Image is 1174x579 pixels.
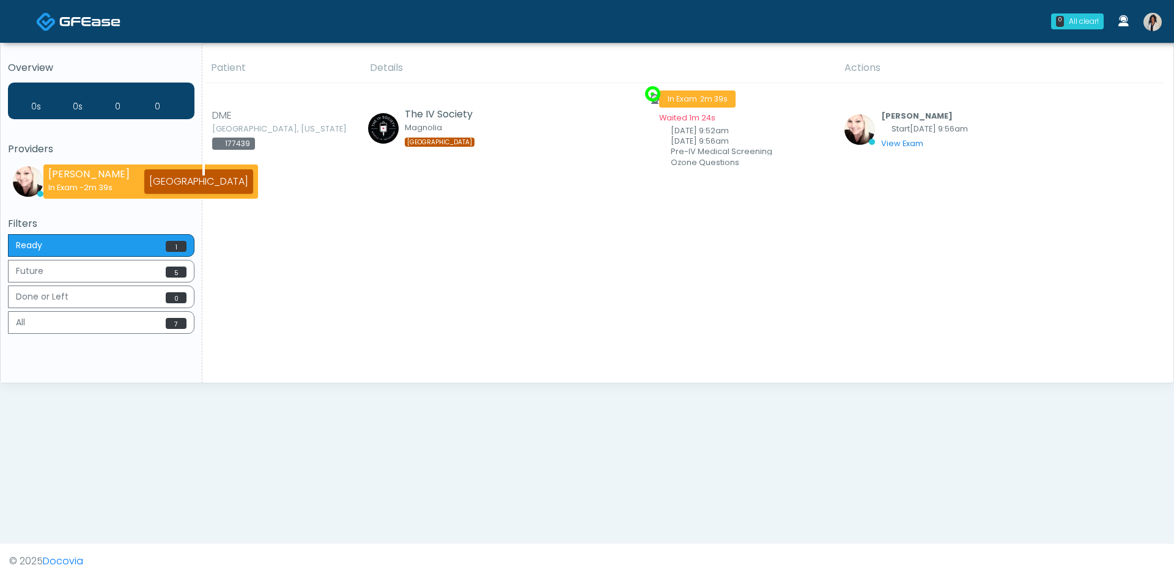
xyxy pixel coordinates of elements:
[1044,9,1111,34] a: 0 All clear!
[166,241,186,252] span: 1
[166,267,186,278] span: 5
[881,125,968,133] small: Started at
[368,113,399,144] img: Claire Richardson
[892,124,910,134] span: Start
[837,53,1164,83] th: Actions
[659,112,715,123] small: Waited 1m 24s
[659,127,830,135] small: Date Created
[212,138,255,150] div: 177439
[844,114,875,145] img: Cynthia Petersen
[48,167,130,181] strong: [PERSON_NAME]
[671,159,841,166] div: Ozone Questions
[166,318,186,329] span: 7
[363,53,837,83] th: Details
[153,89,161,113] div: 0
[8,218,194,229] h5: Filters
[881,111,953,121] b: [PERSON_NAME]
[36,1,120,41] a: Docovia
[8,311,194,334] button: All7
[212,125,279,133] small: [GEOGRAPHIC_DATA], [US_STATE]
[700,94,728,104] span: 2m 39s
[1069,16,1099,27] div: All clear!
[8,144,194,155] h5: Providers
[144,169,253,194] div: [GEOGRAPHIC_DATA]
[31,89,41,113] div: 0s
[1056,16,1064,27] div: 0
[671,125,729,136] span: [DATE] 9:52am
[204,53,363,83] th: Patient
[405,138,474,147] span: [GEOGRAPHIC_DATA]
[405,109,512,120] h5: The IV Society
[405,122,442,133] small: Magnolia
[84,182,113,193] span: 2m 39s
[43,554,83,568] a: Docovia
[1143,13,1162,31] img: Rachael Hunt
[73,89,83,113] div: 0s
[114,89,122,113] div: 0
[671,148,841,155] div: Pre-IV Medical Screening
[881,138,923,149] a: View Exam
[48,182,130,193] div: In Exam -
[910,124,968,134] span: [DATE] 9:56am
[8,62,194,73] h5: Overview
[8,286,194,308] button: Done or Left0
[8,260,194,282] button: Future5
[36,12,56,32] img: Docovia
[59,15,120,28] img: Docovia
[8,234,194,257] button: Ready1
[166,292,186,303] span: 0
[659,90,736,108] span: In Exam ·
[659,138,830,146] small: Scheduled Time
[13,166,43,197] img: Cynthia Petersen
[8,234,194,337] div: Basic example
[212,108,232,123] span: DME
[671,136,729,146] span: [DATE] 9:56am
